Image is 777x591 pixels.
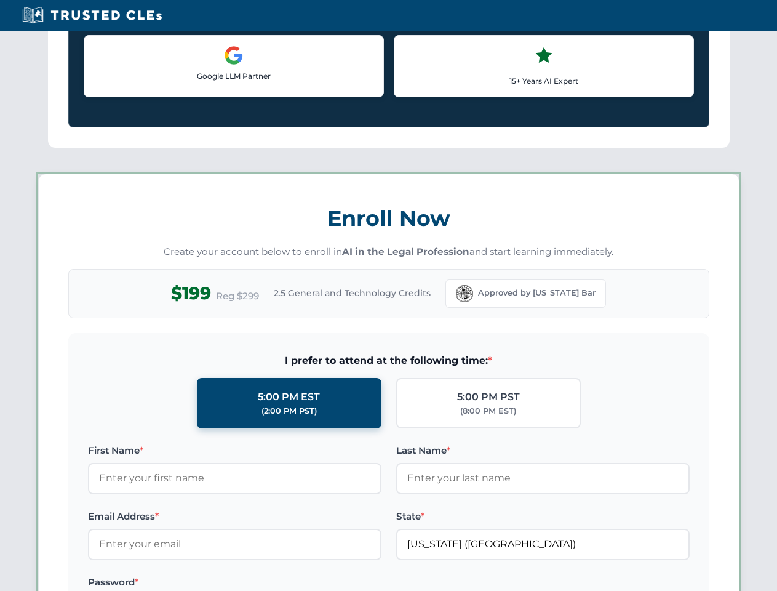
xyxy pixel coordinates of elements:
span: Reg $299 [216,289,259,304]
input: Florida (FL) [396,529,690,560]
p: Create your account below to enroll in and start learning immediately. [68,245,709,259]
label: Last Name [396,443,690,458]
img: Florida Bar [456,285,473,302]
span: 2.5 General and Technology Credits [274,286,431,300]
label: Password [88,575,381,590]
div: 5:00 PM PST [457,389,520,405]
h3: Enroll Now [68,199,709,238]
div: 5:00 PM EST [258,389,320,405]
label: State [396,509,690,524]
div: (2:00 PM PST) [261,405,317,417]
p: Google LLM Partner [94,70,373,82]
span: $199 [171,279,211,307]
input: Enter your email [88,529,381,560]
span: Approved by [US_STATE] Bar [478,287,596,299]
label: First Name [88,443,381,458]
input: Enter your first name [88,463,381,494]
p: 15+ Years AI Expert [404,75,683,87]
label: Email Address [88,509,381,524]
strong: AI in the Legal Profession [342,246,469,257]
img: Trusted CLEs [18,6,165,25]
span: I prefer to attend at the following time: [88,353,690,369]
img: Google [224,46,244,65]
input: Enter your last name [396,463,690,494]
div: (8:00 PM EST) [460,405,516,417]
